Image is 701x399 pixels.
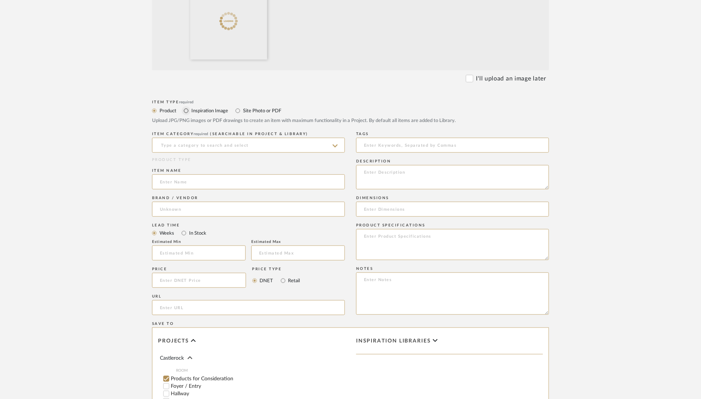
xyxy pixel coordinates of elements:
label: Retail [288,277,300,285]
div: Notes [356,266,549,271]
label: Products for Consideration [171,376,345,381]
mat-radio-group: Select item type [152,106,549,115]
div: Estimated Max [251,240,345,244]
span: Castlerock [160,356,184,361]
div: Dimensions [356,196,549,200]
input: Type a category to search and select [152,138,345,153]
span: required [179,100,194,104]
input: Estimated Min [152,246,246,261]
div: Description [356,159,549,164]
input: Unknown [152,202,345,217]
span: Inspiration libraries [356,338,431,344]
span: ROOM [176,368,345,374]
div: Upload JPG/PNG images or PDF drawings to create an item with maximum functionality in a Project. ... [152,117,549,125]
div: ITEM CATEGORY [152,132,345,136]
mat-radio-group: Select price type [252,273,300,288]
div: Product Specifications [356,223,549,228]
label: Hallway [171,391,345,396]
mat-radio-group: Select item type [152,228,345,238]
div: Save To [152,322,549,326]
div: Lead Time [152,223,345,228]
label: I'll upload an image later [476,74,546,83]
div: PRODUCT TYPE [152,157,345,163]
div: Price [152,267,246,271]
div: Item Type [152,100,549,104]
label: Inspiration Image [191,107,228,115]
input: Enter DNET Price [152,273,246,288]
input: Enter Name [152,174,345,189]
label: DNET [259,277,273,285]
div: Brand / Vendor [152,196,345,200]
div: Price Type [252,267,300,271]
input: Enter Keywords, Separated by Commas [356,138,549,153]
label: In Stock [188,229,206,237]
label: Weeks [159,229,174,237]
span: (Searchable in Project & Library) [210,132,309,136]
div: Item name [152,168,345,173]
div: Tags [356,132,549,136]
input: Enter Dimensions [356,202,549,217]
div: Estimated Min [152,240,246,244]
input: Enter URL [152,300,345,315]
span: required [194,132,209,136]
div: URL [152,294,345,299]
label: Foyer / Entry [171,384,345,389]
input: Estimated Max [251,246,345,261]
span: Projects [158,338,189,344]
label: Site Photo or PDF [242,107,281,115]
label: Product [159,107,176,115]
